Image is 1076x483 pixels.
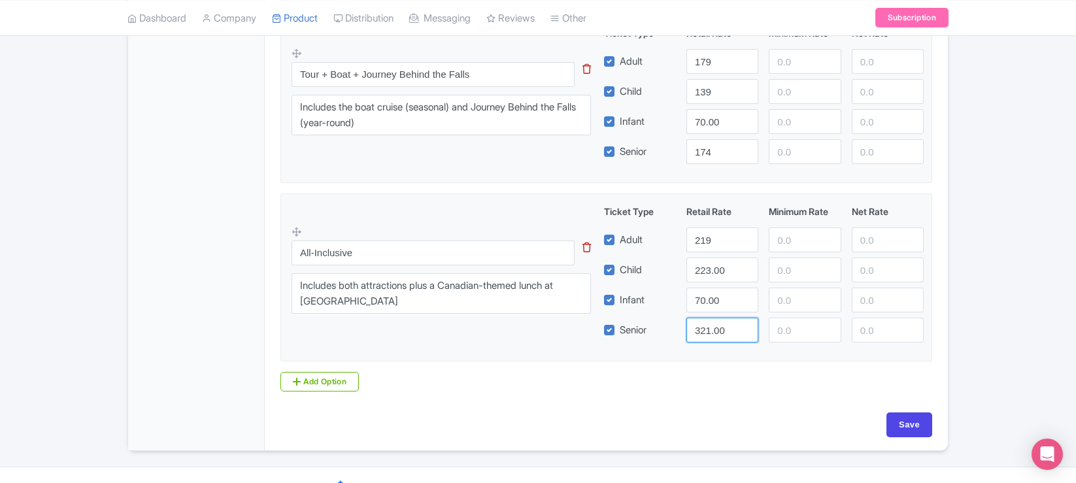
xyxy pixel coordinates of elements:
label: Child [620,263,642,278]
a: Add Option [280,372,359,391]
input: 0.0 [852,318,924,342]
input: 0.0 [852,49,924,74]
input: 0.0 [852,79,924,104]
input: 0.0 [769,288,841,312]
textarea: Includes the boat cruise (seasonal) and Journey Behind the Falls (year-round) [292,95,591,135]
input: 0.0 [852,227,924,252]
label: Infant [620,114,645,129]
label: Senior [620,323,647,338]
input: 0.0 [686,109,758,134]
div: Open Intercom Messenger [1032,439,1063,470]
input: 0.0 [769,49,841,74]
input: 0.0 [686,49,758,74]
label: Senior [620,144,647,159]
div: Minimum Rate [764,205,846,218]
input: 0.0 [769,109,841,134]
input: 0.0 [686,79,758,104]
div: Retail Rate [681,205,764,218]
input: 0.0 [686,318,758,342]
a: Subscription [875,8,949,27]
input: 0.0 [769,227,841,252]
label: Infant [620,293,645,308]
input: 0.0 [686,258,758,282]
input: 0.0 [686,227,758,252]
div: Ticket Type [599,205,681,218]
input: 0.0 [852,288,924,312]
label: Adult [620,233,643,248]
input: 0.0 [769,318,841,342]
input: 0.0 [769,258,841,282]
input: Option Name [292,241,575,265]
input: Option Name [292,62,575,87]
input: 0.0 [769,79,841,104]
input: 0.0 [686,288,758,312]
textarea: Includes both attractions plus a Canadian-themed lunch at [GEOGRAPHIC_DATA] [292,273,591,314]
input: 0.0 [852,139,924,164]
input: 0.0 [686,139,758,164]
label: Child [620,84,642,99]
label: Adult [620,54,643,69]
input: Save [886,412,932,437]
input: 0.0 [852,109,924,134]
input: 0.0 [852,258,924,282]
div: Net Rate [847,205,929,218]
input: 0.0 [769,139,841,164]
